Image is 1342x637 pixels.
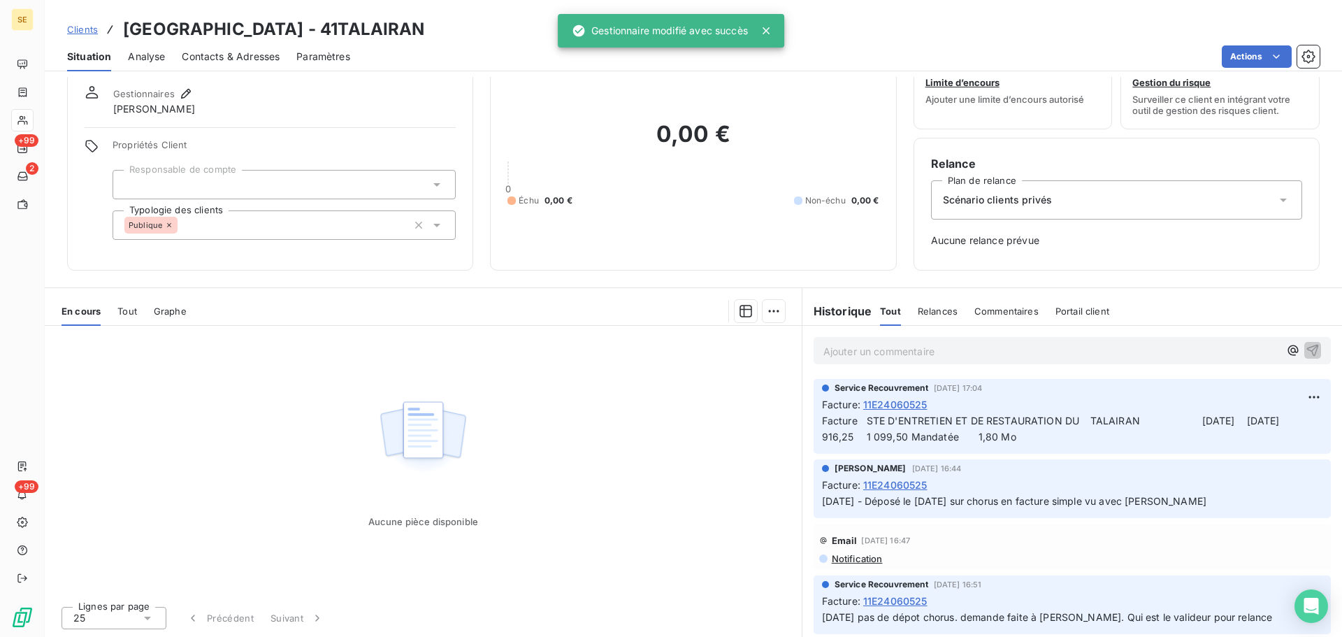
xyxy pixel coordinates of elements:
[572,18,748,43] div: Gestionnaire modifié avec succès
[802,303,872,320] h6: Historique
[912,464,962,473] span: [DATE] 16:44
[519,194,539,207] span: Échu
[822,415,1292,443] span: Facture STE D'ENTRETIEN ET DE RESTAURATION DU TALAIRAN [DATE] [DATE] 916,25 1 099,50 Mandatée 1,8...
[934,580,982,589] span: [DATE] 16:51
[368,516,478,527] span: Aucune pièce disponible
[822,478,860,492] span: Facture :
[835,382,928,394] span: Service Recouvrement
[1120,40,1320,129] button: Gestion du risqueSurveiller ce client en intégrant votre outil de gestion des risques client.
[26,162,38,175] span: 2
[67,22,98,36] a: Clients
[925,94,1084,105] span: Ajouter une limite d’encours autorisé
[262,603,333,633] button: Suivant
[918,306,958,317] span: Relances
[67,24,98,35] span: Clients
[822,611,1273,623] span: [DATE] pas de dépot chorus. demande faite à [PERSON_NAME]. Qui est le valideur pour relance
[182,50,280,64] span: Contacts & Adresses
[925,77,1000,88] span: Limite d’encours
[943,193,1052,207] span: Scénario clients privés
[914,40,1113,129] button: Limite d’encoursAjouter une limite d’encours autorisé
[113,102,195,116] span: [PERSON_NAME]
[15,134,38,147] span: +99
[154,306,187,317] span: Graphe
[832,535,858,546] span: Email
[863,397,928,412] span: 11E24060525
[378,394,468,480] img: Empty state
[1132,94,1308,116] span: Surveiller ce client en intégrant votre outil de gestion des risques client.
[1132,77,1211,88] span: Gestion du risque
[67,50,111,64] span: Situation
[1294,589,1328,623] div: Open Intercom Messenger
[507,120,879,162] h2: 0,00 €
[544,194,572,207] span: 0,00 €
[880,306,901,317] span: Tout
[11,606,34,629] img: Logo LeanPay
[15,480,38,493] span: +99
[1055,306,1109,317] span: Portail client
[124,178,136,191] input: Ajouter une valeur
[123,17,425,42] h3: [GEOGRAPHIC_DATA] - 41TALAIRAN
[113,139,456,159] span: Propriétés Client
[863,478,928,492] span: 11E24060525
[62,306,101,317] span: En cours
[830,553,883,564] span: Notification
[178,219,189,231] input: Ajouter une valeur
[861,536,910,545] span: [DATE] 16:47
[934,384,983,392] span: [DATE] 17:04
[11,8,34,31] div: SE
[73,611,85,625] span: 25
[851,194,879,207] span: 0,00 €
[1222,45,1292,68] button: Actions
[505,183,511,194] span: 0
[178,603,262,633] button: Précédent
[835,578,928,591] span: Service Recouvrement
[129,221,162,229] span: Publique
[296,50,350,64] span: Paramètres
[822,594,860,608] span: Facture :
[974,306,1039,317] span: Commentaires
[805,194,846,207] span: Non-échu
[822,495,1206,507] span: [DATE] - Déposé le [DATE] sur chorus en facture simple vu avec [PERSON_NAME]
[113,88,175,99] span: Gestionnaires
[931,155,1302,172] h6: Relance
[931,234,1302,248] span: Aucune relance prévue
[128,50,165,64] span: Analyse
[863,594,928,608] span: 11E24060525
[835,462,907,475] span: [PERSON_NAME]
[117,306,137,317] span: Tout
[822,397,860,412] span: Facture :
